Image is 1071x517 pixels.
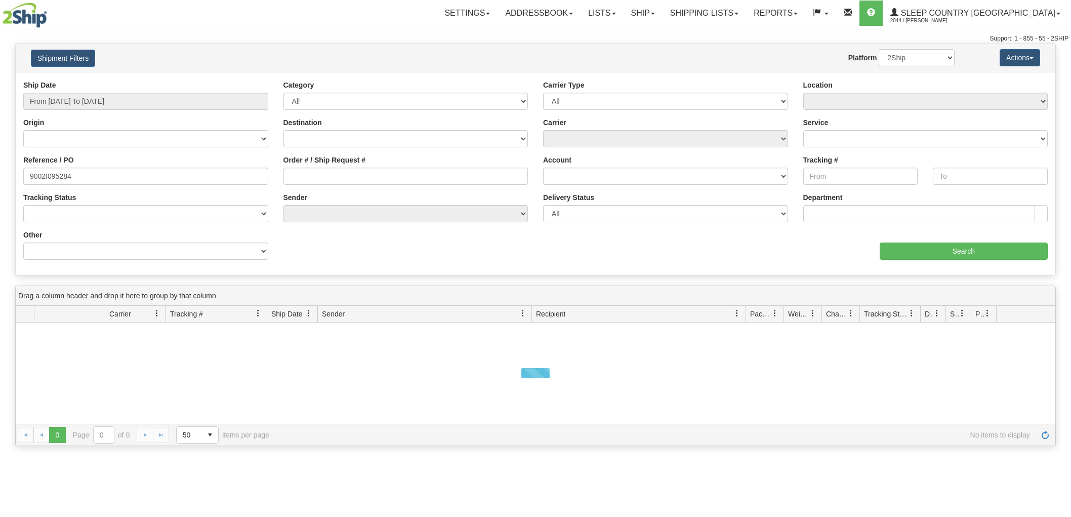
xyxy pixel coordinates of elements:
[803,168,918,185] input: From
[109,309,131,319] span: Carrier
[925,309,933,319] span: Delivery Status
[803,155,838,165] label: Tracking #
[624,1,663,26] a: Ship
[176,426,219,444] span: Page sizes drop down
[543,155,571,165] label: Account
[975,309,984,319] span: Pickup Status
[271,309,302,319] span: Ship Date
[826,309,847,319] span: Charge
[864,309,908,319] span: Tracking Status
[283,192,307,203] label: Sender
[23,117,44,128] label: Origin
[16,286,1055,306] div: grid grouping header
[183,430,196,440] span: 50
[803,80,833,90] label: Location
[3,3,47,28] img: logo2044.jpg
[890,16,966,26] span: 2044 / [PERSON_NAME]
[322,309,345,319] span: Sender
[543,80,584,90] label: Carrier Type
[49,427,65,443] span: Page 0
[31,50,95,67] button: Shipment Filters
[746,1,805,26] a: Reports
[498,1,581,26] a: Addressbook
[536,309,565,319] span: Recipient
[788,309,809,319] span: Weight
[23,230,42,240] label: Other
[933,168,1048,185] input: To
[148,305,166,322] a: Carrier filter column settings
[1000,49,1040,66] button: Actions
[170,309,203,319] span: Tracking #
[283,80,314,90] label: Category
[954,305,971,322] a: Shipment Issues filter column settings
[283,431,1030,439] span: No items to display
[883,1,1068,26] a: Sleep Country [GEOGRAPHIC_DATA] 2044 / [PERSON_NAME]
[903,305,920,322] a: Tracking Status filter column settings
[3,34,1068,43] div: Support: 1 - 855 - 55 - 2SHIP
[804,305,821,322] a: Weight filter column settings
[543,117,566,128] label: Carrier
[766,305,784,322] a: Packages filter column settings
[803,192,843,203] label: Department
[898,9,1055,17] span: Sleep Country [GEOGRAPHIC_DATA]
[437,1,498,26] a: Settings
[73,426,130,444] span: Page of 0
[663,1,746,26] a: Shipping lists
[750,309,771,319] span: Packages
[848,53,877,63] label: Platform
[23,192,76,203] label: Tracking Status
[928,305,945,322] a: Delivery Status filter column settings
[543,192,594,203] label: Delivery Status
[842,305,859,322] a: Charge filter column settings
[803,117,829,128] label: Service
[283,155,366,165] label: Order # / Ship Request #
[880,243,1048,260] input: Search
[283,117,322,128] label: Destination
[23,155,74,165] label: Reference / PO
[950,309,959,319] span: Shipment Issues
[300,305,317,322] a: Ship Date filter column settings
[250,305,267,322] a: Tracking # filter column settings
[581,1,623,26] a: Lists
[176,426,269,444] span: items per page
[1037,427,1053,443] a: Refresh
[514,305,531,322] a: Sender filter column settings
[23,80,56,90] label: Ship Date
[728,305,746,322] a: Recipient filter column settings
[202,427,218,443] span: select
[979,305,996,322] a: Pickup Status filter column settings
